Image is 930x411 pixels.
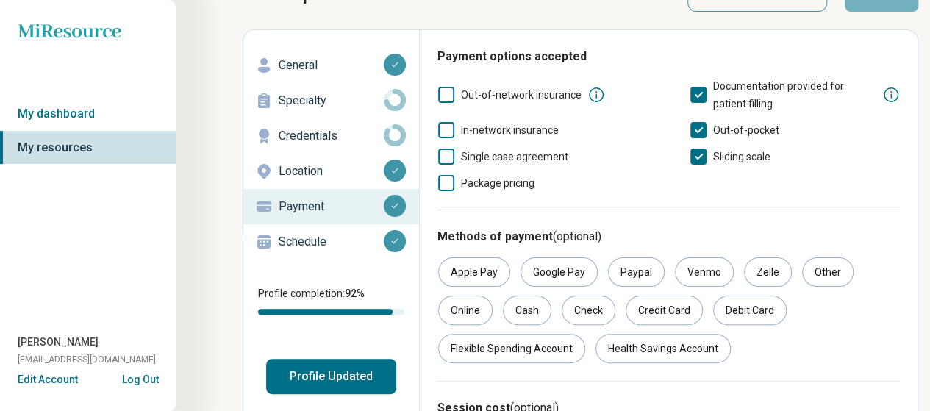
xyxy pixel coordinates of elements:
a: Payment [243,189,419,224]
span: Documentation provided for patient filling [713,80,844,110]
a: Location [243,154,419,189]
p: Schedule [279,233,384,251]
span: Single case agreement [461,151,568,162]
div: Debit Card [713,296,787,325]
div: Cash [503,296,551,325]
span: (optional) [553,229,601,243]
div: Zelle [744,257,792,287]
p: Payment [279,198,384,215]
div: Profile completion [258,309,404,315]
a: Specialty [243,83,419,118]
a: General [243,48,419,83]
p: General [279,57,384,74]
button: Edit Account [18,372,78,387]
span: [EMAIL_ADDRESS][DOMAIN_NAME] [18,353,156,366]
div: Google Pay [521,257,598,287]
p: Location [279,162,384,180]
p: Credentials [279,127,384,145]
div: Venmo [675,257,734,287]
a: Schedule [243,224,419,260]
span: Package pricing [461,177,534,189]
div: Credit Card [626,296,703,325]
a: Credentials [243,118,419,154]
span: Out-of-network insurance [461,89,582,101]
div: Online [438,296,493,325]
span: In-network insurance [461,124,559,136]
span: [PERSON_NAME] [18,335,99,350]
div: Check [562,296,615,325]
h3: Payment options accepted [437,48,900,65]
h3: Methods of payment [437,228,900,246]
p: Specialty [279,92,384,110]
div: Paypal [608,257,665,287]
span: Out-of-pocket [713,124,779,136]
div: Health Savings Account [595,334,731,363]
span: 92 % [345,287,365,299]
div: Flexible Spending Account [438,334,585,363]
div: Profile completion: [243,277,419,324]
span: Sliding scale [713,151,770,162]
button: Profile Updated [266,359,396,394]
div: Other [802,257,854,287]
button: Log Out [122,372,159,384]
div: Apple Pay [438,257,510,287]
